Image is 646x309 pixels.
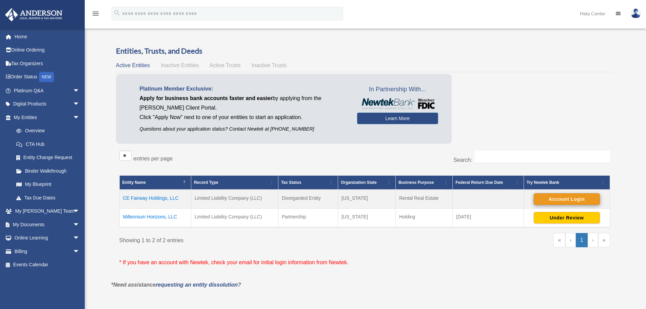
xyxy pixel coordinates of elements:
th: Tax Status: Activate to sort [278,176,338,190]
span: arrow_drop_down [73,97,86,111]
p: * If you have an account with Newtek, check your email for initial login information from Newtek. [119,258,610,267]
td: Partnership [278,209,338,228]
th: Federal Return Due Date: Activate to sort [453,176,524,190]
div: Showing 1 to 2 of 2 entries [119,233,360,245]
i: search [113,9,121,17]
h3: Entities, Trusts, and Deeds [116,46,613,56]
span: Record Type [194,180,218,185]
td: [US_STATE] [338,190,395,209]
td: Limited Liability Company (LLC) [191,190,278,209]
p: by applying from the [PERSON_NAME] Client Portal. [140,94,347,113]
td: Holding [395,209,452,228]
span: Active Trusts [210,62,241,68]
p: Click "Apply Now" next to one of your entities to start an application. [140,113,347,122]
a: Billingarrow_drop_down [5,245,90,258]
a: My Documentsarrow_drop_down [5,218,90,231]
label: entries per page [134,156,173,161]
a: CTA Hub [9,137,86,151]
span: In Partnership With... [357,84,438,95]
a: Platinum Q&Aarrow_drop_down [5,84,90,97]
span: Organization State [341,180,377,185]
span: Inactive Trusts [252,62,287,68]
span: Active Entities [116,62,150,68]
th: Record Type: Activate to sort [191,176,278,190]
p: Platinum Member Exclusive: [140,84,347,94]
a: Overview [9,124,83,138]
a: Tax Due Dates [9,191,86,205]
i: menu [92,9,100,18]
a: Digital Productsarrow_drop_down [5,97,90,111]
td: Disregarded Entity [278,190,338,209]
a: First [553,233,565,247]
a: Next [588,233,598,247]
td: Limited Liability Company (LLC) [191,209,278,228]
label: Search: [453,157,472,163]
a: My [PERSON_NAME] Teamarrow_drop_down [5,205,90,218]
img: Anderson Advisors Platinum Portal [3,8,64,21]
span: Tax Status [281,180,301,185]
a: menu [92,12,100,18]
a: Account Login [534,196,600,201]
a: Binder Walkthrough [9,164,86,178]
em: *Need assistance ? [111,282,241,288]
a: requesting an entity dissolution [156,282,238,288]
a: Previous [565,233,576,247]
a: Learn More [357,113,438,124]
div: Try Newtek Bank [527,178,599,187]
th: Entity Name: Activate to invert sorting [119,176,191,190]
img: NewtekBankLogoSM.png [360,98,435,109]
button: Under Review [534,212,600,224]
span: Inactive Entities [161,62,199,68]
a: Online Ordering [5,43,90,57]
a: Online Learningarrow_drop_down [5,231,90,245]
td: Rental Real Estate [395,190,452,209]
th: Try Newtek Bank : Activate to sort [524,176,610,190]
img: User Pic [631,8,641,18]
span: Apply for business bank accounts faster and easier [140,95,273,101]
span: Entity Name [122,180,146,185]
td: Millennium Horizons, LLC [119,209,191,228]
p: Questions about your application status? Contact Newtek at [PHONE_NUMBER] [140,125,347,133]
button: Account Login [534,193,600,205]
span: Federal Return Due Date [455,180,503,185]
span: arrow_drop_down [73,245,86,258]
a: Entity Change Request [9,151,86,165]
span: Business Purpose [398,180,434,185]
a: Events Calendar [5,258,90,272]
th: Organization State: Activate to sort [338,176,395,190]
td: CE Fairway Holdings, LLC [119,190,191,209]
td: [US_STATE] [338,209,395,228]
a: 1 [576,233,588,247]
a: Last [598,233,610,247]
td: [DATE] [453,209,524,228]
th: Business Purpose: Activate to sort [395,176,452,190]
span: arrow_drop_down [73,111,86,124]
span: arrow_drop_down [73,205,86,218]
span: arrow_drop_down [73,231,86,245]
div: NEW [39,72,54,82]
span: arrow_drop_down [73,218,86,232]
a: Order StatusNEW [5,70,90,84]
a: My Blueprint [9,178,86,191]
span: arrow_drop_down [73,84,86,98]
a: Tax Organizers [5,57,90,70]
a: My Entitiesarrow_drop_down [5,111,86,124]
a: Home [5,30,90,43]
